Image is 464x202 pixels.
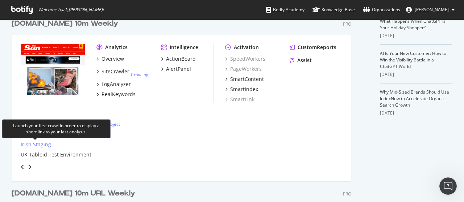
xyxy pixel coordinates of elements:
div: Customer Support says… [6,40,139,76]
div: Close [127,3,140,16]
div: Hello [PERSON_NAME], this is done now. Have a nice day! [12,97,113,111]
a: SmartIndex [225,86,258,93]
div: - [131,65,149,78]
a: SmartContent [225,76,264,83]
div: Assist [297,57,312,64]
button: Send a message… [124,144,136,155]
div: Overview [101,55,124,63]
a: SpeedWorkers [225,55,265,63]
div: [DATE] [380,110,452,116]
a: SmartLink [225,96,254,103]
a: Overview [96,55,124,63]
button: Start recording [46,147,52,152]
a: AI Is Your New Customer: How to Win the Visibility Battle in a ChatGPT World [380,50,446,69]
div: Jenny says… [6,76,139,93]
div: I understand you'd prefer to speak with a human agent, so I'll connect you with one who can assis... [6,40,119,70]
span: Richard Deng [415,7,449,13]
div: Intelligence [170,44,198,51]
div: Hello [PERSON_NAME], this is done now. Have a nice day! [6,93,119,115]
div: joined the conversation [31,77,124,84]
a: [DOMAIN_NAME] 10m Weekly [12,18,121,29]
a: [DOMAIN_NAME] 10m URL Weekly [12,188,138,199]
iframe: Intercom live chat [439,177,457,195]
div: Organizations [363,6,400,13]
div: Analytics [105,44,128,51]
div: LogAnalyzer [101,81,131,88]
b: [PERSON_NAME] [31,78,72,83]
a: Assist [290,57,312,64]
a: Crawling [131,72,149,78]
div: RealKeywords [101,91,136,98]
a: Irish Staging [21,141,51,148]
button: Home [113,3,127,17]
button: Emoji picker [11,147,17,152]
button: Upload attachment [34,147,40,152]
button: [PERSON_NAME] [400,4,460,16]
div: AlertPanel [166,65,191,73]
div: angle-left [18,161,27,173]
div: Pro [343,191,351,197]
a: Why Mid-Sized Brands Should Use IndexNow to Accelerate Organic Search Growth [380,89,449,108]
div: SmartContent [230,76,264,83]
textarea: Message… [6,132,139,144]
button: Gif picker [23,147,29,152]
div: [DOMAIN_NAME] 10m URL Weekly [12,188,135,199]
div: SmartIndex [230,86,258,93]
div: Help [PERSON_NAME] understand how they’re doing: [12,125,113,139]
div: Pro [343,21,351,27]
div: SiteCrawler [101,68,129,75]
div: Customer Support says… [6,121,139,145]
div: Jenny says… [6,93,139,121]
div: Botify Academy [266,6,304,13]
div: [DATE] [380,33,452,39]
a: ActionBoard [161,55,196,63]
div: Help [PERSON_NAME] understand how they’re doing: [6,121,119,144]
div: [DATE] [380,71,452,78]
a: RealKeywords [96,91,136,98]
div: angle-right [27,163,32,171]
a: UK Tabloid Test Environment [21,151,91,158]
button: go back [5,3,18,17]
a: What Happens When ChatGPT Is Your Holiday Shopper? [380,18,446,31]
a: SiteCrawler- Crawling [96,65,149,78]
div: Richard says… [6,19,139,40]
a: PageWorkers [225,65,262,73]
div: ActionBoard [166,55,196,63]
a: LogAnalyzer [96,81,131,88]
a: CustomReports [290,44,336,51]
div: [DOMAIN_NAME] 10m Weekly [12,18,118,29]
div: I understand you'd prefer to speak with a human agent, so I'll connect you with one who can assis... [12,44,113,66]
div: Human [109,19,140,35]
div: Human [115,23,134,30]
p: Active 30m ago [35,9,72,16]
span: Welcome back, [PERSON_NAME] ! [38,7,104,13]
h1: [PERSON_NAME] [35,4,82,9]
div: Launch your first crawl in order to display a short link to your last analysis. [8,123,104,135]
img: Profile image for Jenny [22,77,29,84]
div: Activation [234,44,259,51]
img: www.TheSun.co.uk [21,44,85,95]
img: Profile image for Jenny [21,4,32,16]
div: CustomReports [298,44,336,51]
a: AlertPanel [161,65,191,73]
div: Knowledge Base [312,6,355,13]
